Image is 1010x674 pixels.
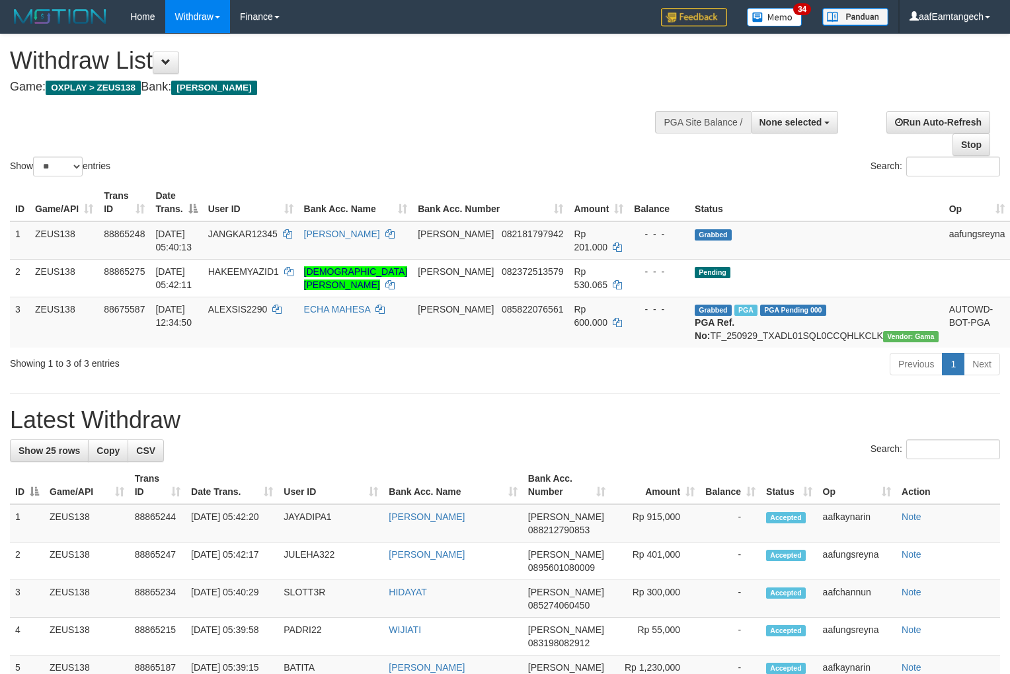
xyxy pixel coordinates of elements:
img: MOTION_logo.png [10,7,110,26]
td: [DATE] 05:40:29 [186,580,278,618]
td: aafchannun [818,580,896,618]
td: 88865247 [130,543,186,580]
td: ZEUS138 [44,580,130,618]
th: Status: activate to sort column ascending [761,467,818,504]
th: Game/API: activate to sort column ascending [44,467,130,504]
td: 1 [10,221,30,260]
span: Grabbed [695,229,732,241]
td: ZEUS138 [30,221,98,260]
h4: Game: Bank: [10,81,660,94]
th: Trans ID: activate to sort column ascending [98,184,150,221]
span: Copy 085274060450 to clipboard [528,600,590,611]
th: Balance [629,184,689,221]
a: Previous [890,353,943,375]
th: Status [689,184,944,221]
span: Copy 085822076561 to clipboard [502,304,563,315]
a: Note [902,549,921,560]
td: ZEUS138 [44,504,130,543]
button: None selected [751,111,839,133]
span: Pending [695,267,730,278]
th: Amount: activate to sort column ascending [611,467,700,504]
span: [PERSON_NAME] [528,624,604,635]
span: 34 [793,3,811,15]
td: - [700,618,761,655]
td: PADRI22 [278,618,383,655]
img: Feedback.jpg [661,8,727,26]
a: [PERSON_NAME] [389,511,465,522]
span: Grabbed [695,305,732,316]
th: Bank Acc. Number: activate to sort column ascending [412,184,568,221]
span: Copy [97,445,120,456]
th: Date Trans.: activate to sort column descending [150,184,202,221]
a: [PERSON_NAME] [389,549,465,560]
a: Stop [952,133,990,156]
td: 1 [10,504,44,543]
th: Bank Acc. Name: activate to sort column ascending [299,184,413,221]
th: Bank Acc. Number: activate to sort column ascending [523,467,611,504]
td: 88865215 [130,618,186,655]
td: SLOTT3R [278,580,383,618]
th: Amount: activate to sort column ascending [568,184,629,221]
span: Copy 0895601080009 to clipboard [528,562,595,573]
label: Show entries [10,157,110,176]
td: - [700,543,761,580]
th: User ID: activate to sort column ascending [203,184,299,221]
td: 4 [10,618,44,655]
td: [DATE] 05:42:17 [186,543,278,580]
b: PGA Ref. No: [695,317,734,341]
span: [PERSON_NAME] [528,662,604,673]
span: Accepted [766,663,806,674]
span: [PERSON_NAME] [418,229,494,239]
span: Vendor URL: https://trx31.1velocity.biz [883,331,939,342]
a: Note [902,511,921,522]
td: 88865244 [130,504,186,543]
span: HAKEEMYAZID1 [208,266,279,277]
span: PGA Pending [760,305,826,316]
a: Copy [88,439,128,462]
th: Trans ID: activate to sort column ascending [130,467,186,504]
span: [DATE] 05:42:11 [155,266,192,290]
span: [DATE] 12:34:50 [155,304,192,328]
a: Note [902,662,921,673]
th: Balance: activate to sort column ascending [700,467,761,504]
span: Copy 083198082912 to clipboard [528,638,590,648]
th: Game/API: activate to sort column ascending [30,184,98,221]
a: Note [902,587,921,597]
td: TF_250929_TXADL01SQL0CCQHLKCLK [689,297,944,348]
th: User ID: activate to sort column ascending [278,467,383,504]
span: Accepted [766,512,806,523]
span: ALEXSIS2290 [208,304,268,315]
a: WIJIATI [389,624,421,635]
span: Accepted [766,587,806,599]
td: 3 [10,297,30,348]
span: 88865248 [104,229,145,239]
td: [DATE] 05:42:20 [186,504,278,543]
th: Op: activate to sort column ascending [818,467,896,504]
div: - - - [634,265,684,278]
td: 2 [10,259,30,297]
h1: Withdraw List [10,48,660,74]
span: Accepted [766,550,806,561]
a: Show 25 rows [10,439,89,462]
div: - - - [634,227,684,241]
a: Note [902,624,921,635]
td: aafungsreyna [818,618,896,655]
th: Action [896,467,1000,504]
span: Show 25 rows [19,445,80,456]
a: [PERSON_NAME] [389,662,465,673]
td: aafungsreyna [818,543,896,580]
td: - [700,504,761,543]
th: Bank Acc. Name: activate to sort column ascending [383,467,523,504]
a: Run Auto-Refresh [886,111,990,133]
img: Button%20Memo.svg [747,8,802,26]
a: CSV [128,439,164,462]
span: [PERSON_NAME] [418,304,494,315]
div: Showing 1 to 3 of 3 entries [10,352,411,370]
span: [PERSON_NAME] [528,511,604,522]
input: Search: [906,157,1000,176]
span: [PERSON_NAME] [171,81,256,95]
span: [DATE] 05:40:13 [155,229,192,252]
a: [DEMOGRAPHIC_DATA][PERSON_NAME] [304,266,408,290]
td: JAYADIPA1 [278,504,383,543]
a: Next [964,353,1000,375]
